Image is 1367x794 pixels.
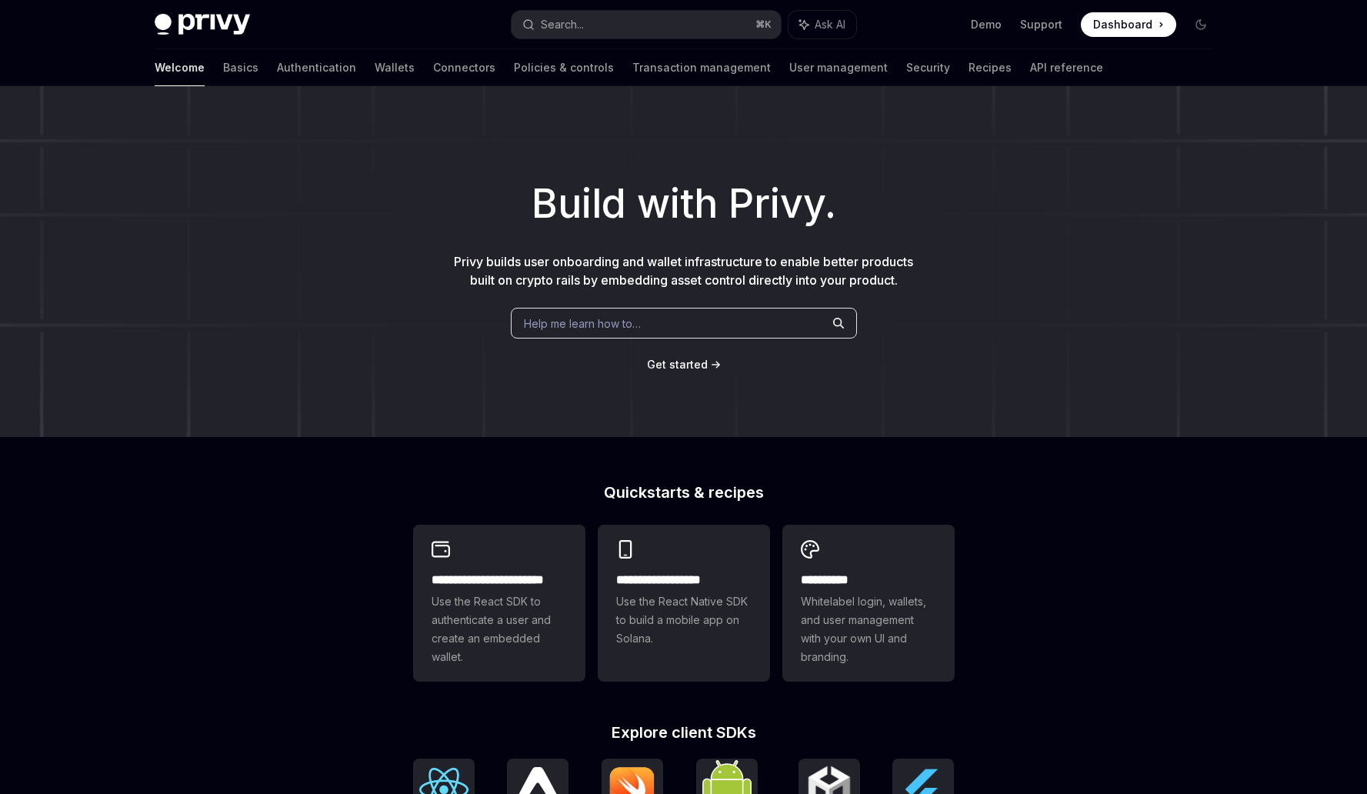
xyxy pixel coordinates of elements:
[1030,49,1103,86] a: API reference
[1081,12,1176,37] a: Dashboard
[632,49,771,86] a: Transaction management
[514,49,614,86] a: Policies & controls
[432,592,567,666] span: Use the React SDK to authenticate a user and create an embedded wallet.
[223,49,258,86] a: Basics
[616,592,752,648] span: Use the React Native SDK to build a mobile app on Solana.
[598,525,770,682] a: **** **** **** ***Use the React Native SDK to build a mobile app on Solana.
[413,485,955,500] h2: Quickstarts & recipes
[25,174,1342,234] h1: Build with Privy.
[512,11,781,38] button: Search...⌘K
[755,18,772,31] span: ⌘ K
[1020,17,1062,32] a: Support
[782,525,955,682] a: **** *****Whitelabel login, wallets, and user management with your own UI and branding.
[1189,12,1213,37] button: Toggle dark mode
[647,357,708,372] a: Get started
[375,49,415,86] a: Wallets
[541,15,584,34] div: Search...
[413,725,955,740] h2: Explore client SDKs
[801,592,936,666] span: Whitelabel login, wallets, and user management with your own UI and branding.
[1093,17,1152,32] span: Dashboard
[789,49,888,86] a: User management
[815,17,845,32] span: Ask AI
[906,49,950,86] a: Security
[971,17,1002,32] a: Demo
[647,358,708,371] span: Get started
[969,49,1012,86] a: Recipes
[524,315,641,332] span: Help me learn how to…
[789,11,856,38] button: Ask AI
[155,49,205,86] a: Welcome
[454,254,913,288] span: Privy builds user onboarding and wallet infrastructure to enable better products built on crypto ...
[155,14,250,35] img: dark logo
[277,49,356,86] a: Authentication
[433,49,495,86] a: Connectors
